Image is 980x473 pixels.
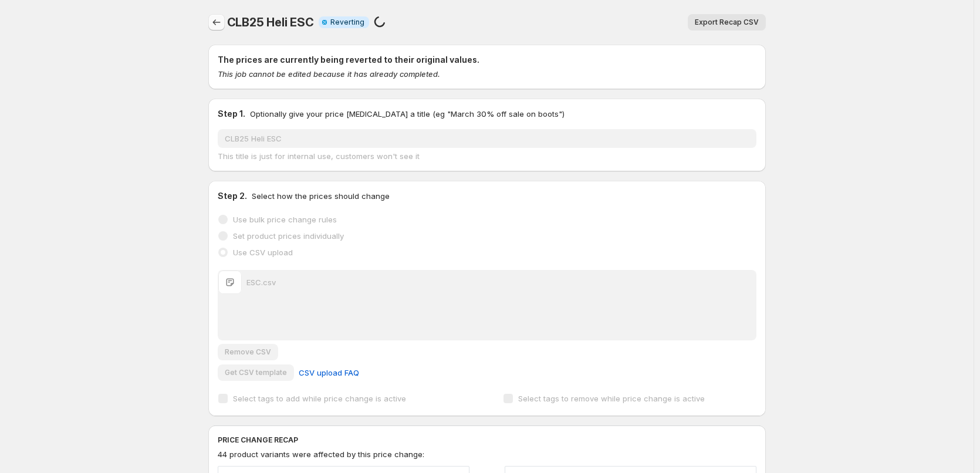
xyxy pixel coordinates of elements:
a: CSV upload FAQ [292,363,366,382]
p: Select how the prices should change [252,190,390,202]
h2: The prices are currently being reverted to their original values. [218,54,756,66]
button: Price change jobs [208,14,225,31]
button: Export Recap CSV [688,14,766,31]
p: Optionally give your price [MEDICAL_DATA] a title (eg "March 30% off sale on boots") [250,108,565,120]
span: This title is just for internal use, customers won't see it [218,151,420,161]
span: 44 product variants were affected by this price change: [218,450,424,459]
span: Export Recap CSV [695,18,759,27]
span: Use bulk price change rules [233,215,337,224]
span: Set product prices individually [233,231,344,241]
span: CLB25 Heli ESC [227,15,314,29]
span: Select tags to remove while price change is active [518,394,705,403]
div: ESC.csv [246,276,276,288]
h2: Step 1. [218,108,245,120]
input: 30% off holiday sale [218,129,756,148]
span: Use CSV upload [233,248,293,257]
span: Select tags to add while price change is active [233,394,406,403]
i: This job cannot be edited because it has already completed. [218,69,440,79]
span: CSV upload FAQ [299,367,359,379]
h6: PRICE CHANGE RECAP [218,435,756,445]
span: Reverting [330,18,364,27]
h2: Step 2. [218,190,247,202]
